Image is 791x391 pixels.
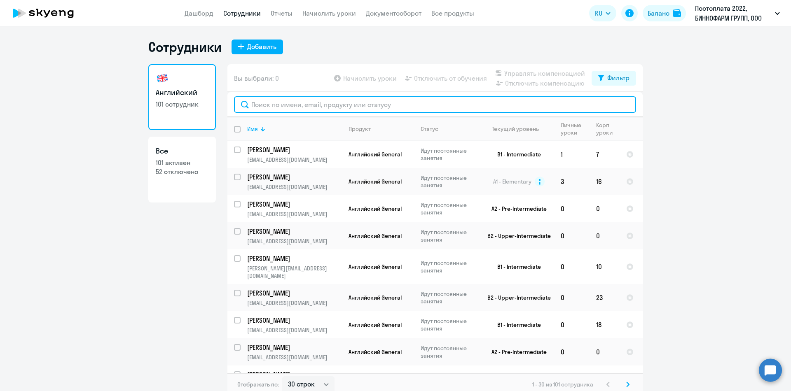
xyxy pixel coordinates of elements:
[156,158,208,167] p: 101 активен
[271,9,293,17] a: Отчеты
[595,8,602,18] span: RU
[421,174,477,189] p: Идут постоянные занятия
[554,249,590,284] td: 0
[247,370,340,379] p: [PERSON_NAME]
[247,145,342,154] a: [PERSON_NAME]
[421,344,477,359] p: Идут постоянные занятия
[477,284,554,311] td: B2 - Upper-Intermediate
[148,64,216,130] a: Английский101 сотрудник
[247,200,340,209] p: [PERSON_NAME]
[234,73,279,83] span: Вы выбрали: 0
[247,172,342,182] a: [PERSON_NAME]
[247,343,340,352] p: [PERSON_NAME]
[590,311,620,338] td: 18
[590,222,620,249] td: 0
[232,40,283,54] button: Добавить
[247,316,340,325] p: [PERSON_NAME]
[590,284,620,311] td: 23
[247,289,342,298] a: [PERSON_NAME]
[349,178,402,185] span: Английский General
[247,145,340,154] p: [PERSON_NAME]
[247,237,342,245] p: [EMAIL_ADDRESS][DOMAIN_NAME]
[247,299,342,307] p: [EMAIL_ADDRESS][DOMAIN_NAME]
[247,227,340,236] p: [PERSON_NAME]
[477,141,554,168] td: B1 - Intermediate
[247,183,342,191] p: [EMAIL_ADDRESS][DOMAIN_NAME]
[431,9,474,17] a: Все продукты
[349,232,402,240] span: Английский General
[247,343,342,352] a: [PERSON_NAME]
[148,39,222,55] h1: Сотрудники
[592,71,636,86] button: Фильтр
[554,168,590,195] td: 3
[302,9,356,17] a: Начислить уроки
[349,125,371,133] div: Продукт
[421,201,477,216] p: Идут постоянные занятия
[589,5,616,21] button: RU
[247,210,342,218] p: [EMAIL_ADDRESS][DOMAIN_NAME]
[156,167,208,176] p: 52 отключено
[477,249,554,284] td: B1 - Intermediate
[247,354,342,361] p: [EMAIL_ADDRESS][DOMAIN_NAME]
[554,222,590,249] td: 0
[223,9,261,17] a: Сотрудники
[247,227,342,236] a: [PERSON_NAME]
[484,125,554,133] div: Текущий уровень
[421,125,438,133] div: Статус
[590,141,620,168] td: 7
[156,100,208,109] p: 101 сотрудник
[477,311,554,338] td: B1 - Intermediate
[156,146,208,156] h3: Все
[247,42,276,51] div: Добавить
[247,200,342,209] a: [PERSON_NAME]
[185,9,213,17] a: Дашборд
[590,338,620,365] td: 0
[554,141,590,168] td: 1
[247,316,342,325] a: [PERSON_NAME]
[477,222,554,249] td: B2 - Upper-Intermediate
[349,294,402,301] span: Английский General
[554,338,590,365] td: 0
[349,263,402,270] span: Английский General
[247,289,340,298] p: [PERSON_NAME]
[477,338,554,365] td: A2 - Pre-Intermediate
[673,9,681,17] img: balance
[590,168,620,195] td: 16
[247,156,342,163] p: [EMAIL_ADDRESS][DOMAIN_NAME]
[156,72,169,85] img: english
[349,321,402,328] span: Английский General
[421,259,477,274] p: Идут постоянные занятия
[366,9,421,17] a: Документооборот
[247,254,340,263] p: [PERSON_NAME]
[421,228,477,243] p: Идут постоянные занятия
[554,284,590,311] td: 0
[554,195,590,222] td: 0
[237,381,279,388] span: Отображать по:
[349,205,402,212] span: Английский General
[234,96,636,113] input: Поиск по имени, email, продукту или статусу
[349,348,402,356] span: Английский General
[532,381,593,388] span: 1 - 30 из 101 сотрудника
[421,147,477,162] p: Идут постоянные занятия
[247,172,340,182] p: [PERSON_NAME]
[643,5,686,21] button: Балансbalance
[596,121,619,136] div: Корп. уроки
[554,311,590,338] td: 0
[247,125,342,133] div: Имя
[247,370,342,379] a: [PERSON_NAME]
[247,254,342,263] a: [PERSON_NAME]
[156,87,208,98] h3: Английский
[148,137,216,202] a: Все101 активен52 отключено
[477,195,554,222] td: A2 - Pre-Intermediate
[695,3,772,23] p: Постоплата 2022, БИННОФАРМ ГРУПП, ООО
[492,125,539,133] div: Текущий уровень
[493,178,531,185] span: A1 - Elementary
[590,195,620,222] td: 0
[349,151,402,158] span: Английский General
[607,73,630,83] div: Фильтр
[590,249,620,284] td: 10
[421,317,477,332] p: Идут постоянные занятия
[691,3,784,23] button: Постоплата 2022, БИННОФАРМ ГРУПП, ООО
[247,326,342,334] p: [EMAIL_ADDRESS][DOMAIN_NAME]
